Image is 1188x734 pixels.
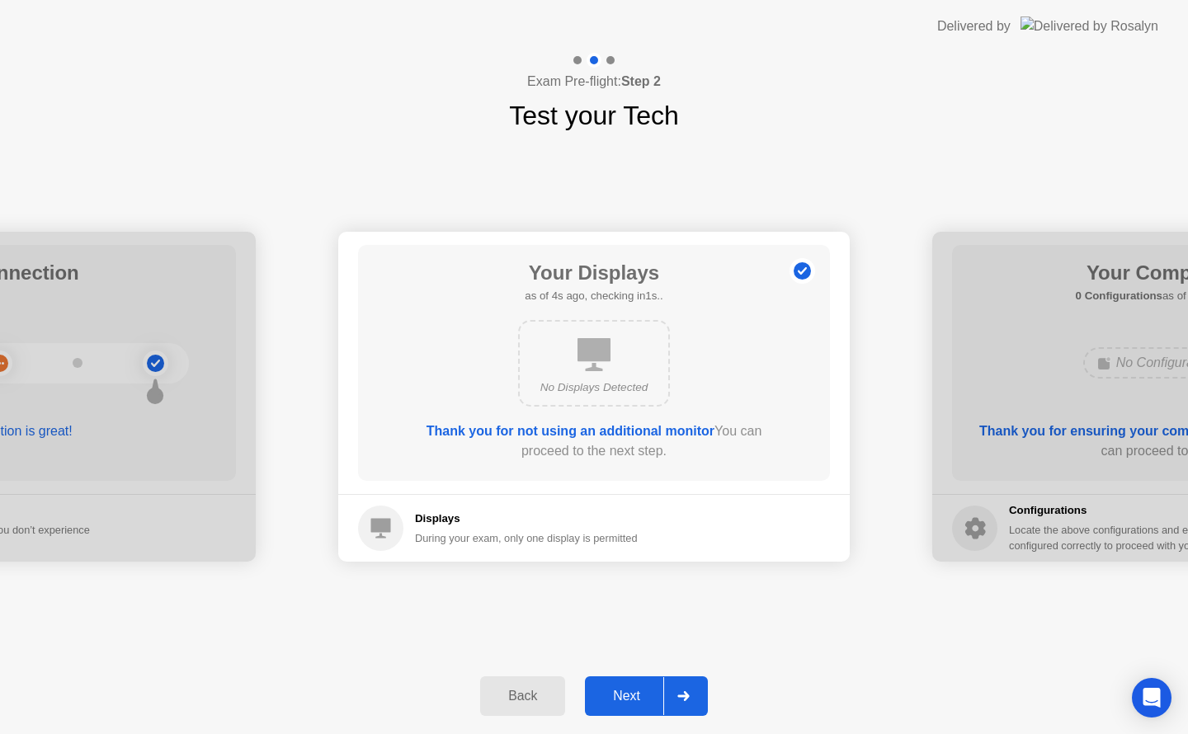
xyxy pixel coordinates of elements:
[415,511,638,527] h5: Displays
[485,689,560,703] div: Back
[937,16,1011,36] div: Delivered by
[525,258,662,288] h1: Your Displays
[480,676,565,716] button: Back
[1132,678,1171,718] div: Open Intercom Messenger
[590,689,663,703] div: Next
[415,530,638,546] div: During your exam, only one display is permitted
[525,288,662,304] h5: as of 4s ago, checking in1s..
[585,676,708,716] button: Next
[509,96,679,135] h1: Test your Tech
[427,424,714,438] b: Thank you for not using an additional monitor
[1021,16,1158,35] img: Delivered by Rosalyn
[527,72,661,92] h4: Exam Pre-flight:
[405,421,783,461] div: You can proceed to the next step.
[533,379,655,396] div: No Displays Detected
[621,74,661,88] b: Step 2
